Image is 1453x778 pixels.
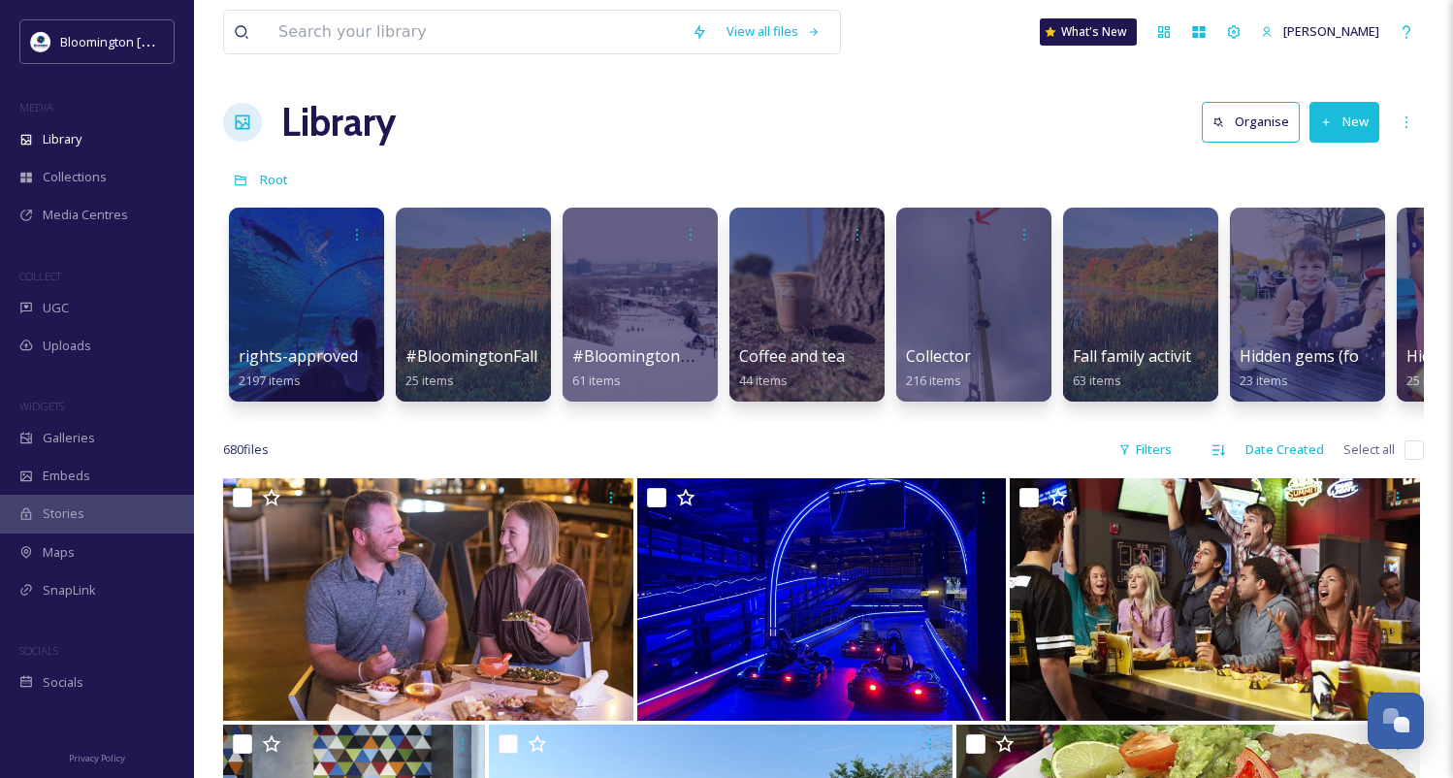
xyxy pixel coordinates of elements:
[239,372,301,389] span: 2197 items
[637,478,1007,721] img: The Fair on 4-01, Courtesy of The Fair on 4.jpg
[43,299,69,317] span: UGC
[43,673,83,692] span: Socials
[1236,431,1334,469] div: Date Created
[572,372,621,389] span: 61 items
[239,347,358,389] a: rights-approved2197 items
[269,11,682,53] input: Search your library
[717,13,830,50] a: View all files
[19,269,61,283] span: COLLECT
[1240,345,1382,367] span: Hidden gems (food)
[1202,102,1309,142] a: Organise
[739,372,788,389] span: 44 items
[43,337,91,355] span: Uploads
[739,347,845,389] a: Coffee and tea44 items
[1073,372,1121,389] span: 63 items
[572,345,729,367] span: #BloomingtonWinter
[43,467,90,485] span: Embeds
[43,543,75,562] span: Maps
[260,171,288,188] span: Root
[1202,102,1300,142] button: Organise
[223,440,269,459] span: 680 file s
[1240,372,1288,389] span: 23 items
[739,345,845,367] span: Coffee and tea
[906,345,971,367] span: Collector
[1010,478,1420,721] img: Reaction_144.jpg
[43,168,107,186] span: Collections
[260,168,288,191] a: Root
[1109,431,1181,469] div: Filters
[906,372,961,389] span: 216 items
[239,345,358,367] span: rights-approved
[281,93,396,151] a: Library
[19,643,58,658] span: SOCIALS
[572,347,729,389] a: #BloomingtonWinter61 items
[43,504,84,523] span: Stories
[19,100,53,114] span: MEDIA
[1251,13,1389,50] a: [PERSON_NAME]
[69,752,125,764] span: Privacy Policy
[1309,102,1379,142] button: New
[223,478,633,721] img: FireLake, Courtesy of FireLake Grill House.jpeg
[43,581,96,600] span: SnapLink
[1073,345,1211,367] span: Fall family activities
[1240,347,1382,389] a: Hidden gems (food)23 items
[1283,22,1379,40] span: [PERSON_NAME]
[43,429,95,447] span: Galleries
[31,32,50,51] img: 429649847_804695101686009_1723528578384153789_n.jpg
[405,345,537,367] span: #BloomingtonFall
[1040,18,1137,46] a: What's New
[43,206,128,224] span: Media Centres
[43,130,81,148] span: Library
[1073,347,1211,389] a: Fall family activities63 items
[69,745,125,768] a: Privacy Policy
[405,347,537,389] a: #BloomingtonFall25 items
[906,347,971,389] a: Collector216 items
[1343,440,1395,459] span: Select all
[405,372,454,389] span: 25 items
[60,32,303,50] span: Bloomington [US_STATE] Travel & Tourism
[1368,693,1424,749] button: Open Chat
[19,399,64,413] span: WIDGETS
